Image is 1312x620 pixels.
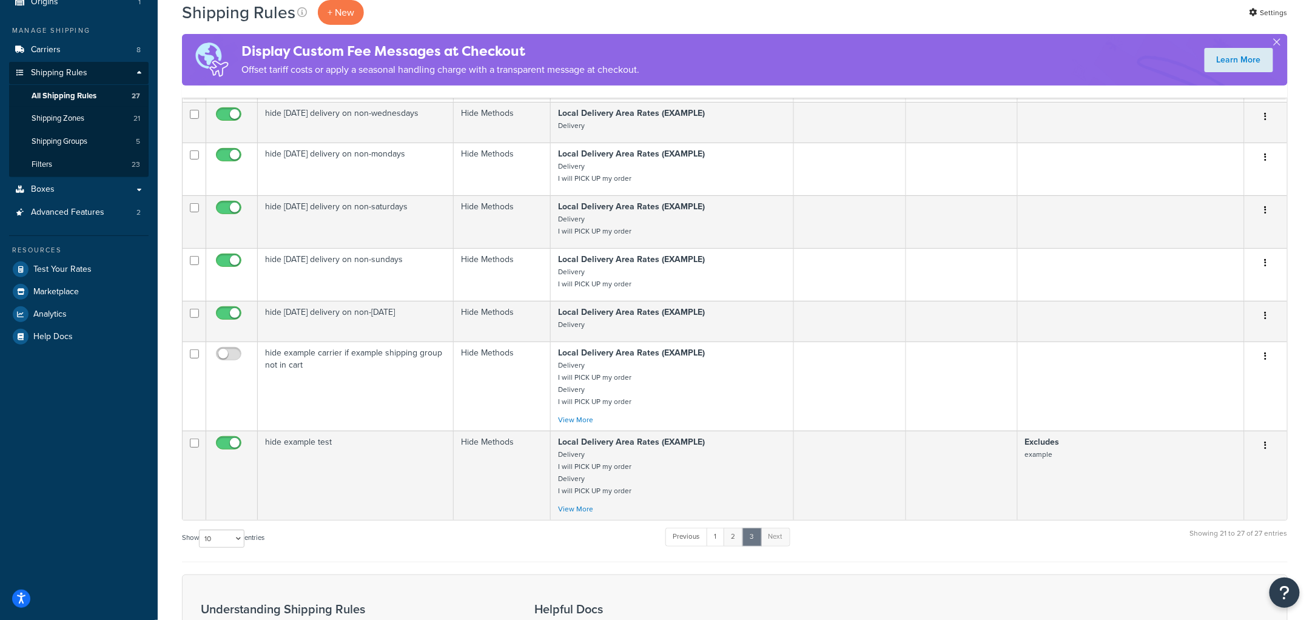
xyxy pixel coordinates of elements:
[558,253,705,266] strong: Local Delivery Area Rates (EXAMPLE)
[31,68,87,78] span: Shipping Rules
[31,45,61,55] span: Carriers
[558,266,631,289] small: Delivery I will PICK UP my order
[1205,48,1273,72] a: Learn More
[9,130,149,153] a: Shipping Groups 5
[454,143,551,195] td: Hide Methods
[9,39,149,61] li: Carriers
[454,102,551,143] td: Hide Methods
[136,45,141,55] span: 8
[558,436,705,448] strong: Local Delivery Area Rates (EXAMPLE)
[454,195,551,248] td: Hide Methods
[558,120,585,131] small: Delivery
[1250,4,1288,21] a: Settings
[558,414,593,425] a: View More
[9,39,149,61] a: Carriers 8
[9,258,149,280] a: Test Your Rates
[33,309,67,320] span: Analytics
[558,319,585,330] small: Delivery
[558,147,705,160] strong: Local Delivery Area Rates (EXAMPLE)
[201,602,504,616] h3: Understanding Shipping Rules
[258,248,454,301] td: hide [DATE] delivery on non-sundays
[9,153,149,176] a: Filters 23
[199,530,244,548] select: Showentries
[182,530,264,548] label: Show entries
[133,113,140,124] span: 21
[9,107,149,130] li: Shipping Zones
[241,61,639,78] p: Offset tariff costs or apply a seasonal handling charge with a transparent message at checkout.
[454,248,551,301] td: Hide Methods
[132,91,140,101] span: 27
[558,346,705,359] strong: Local Delivery Area Rates (EXAMPLE)
[665,528,708,546] a: Previous
[1025,436,1060,448] strong: Excludes
[32,113,84,124] span: Shipping Zones
[9,201,149,224] a: Advanced Features 2
[33,265,92,275] span: Test Your Rates
[136,207,141,218] span: 2
[258,431,454,520] td: hide example test
[9,303,149,325] a: Analytics
[9,62,149,177] li: Shipping Rules
[9,178,149,201] a: Boxes
[761,528,790,546] a: Next
[9,326,149,348] a: Help Docs
[136,136,140,147] span: 5
[558,200,705,213] strong: Local Delivery Area Rates (EXAMPLE)
[534,602,733,616] h3: Helpful Docs
[32,91,96,101] span: All Shipping Rules
[33,332,73,342] span: Help Docs
[182,1,295,24] h1: Shipping Rules
[454,301,551,342] td: Hide Methods
[132,160,140,170] span: 23
[9,62,149,84] a: Shipping Rules
[9,201,149,224] li: Advanced Features
[32,160,52,170] span: Filters
[724,528,744,546] a: 2
[558,214,631,237] small: Delivery I will PICK UP my order
[558,161,631,184] small: Delivery I will PICK UP my order
[31,207,104,218] span: Advanced Features
[258,143,454,195] td: hide [DATE] delivery on non-mondays
[558,306,705,318] strong: Local Delivery Area Rates (EXAMPLE)
[1190,527,1288,553] div: Showing 21 to 27 of 27 entries
[707,528,725,546] a: 1
[558,360,631,407] small: Delivery I will PICK UP my order Delivery I will PICK UP my order
[258,342,454,431] td: hide example carrier if example shipping group not in cart
[558,107,705,120] strong: Local Delivery Area Rates (EXAMPLE)
[182,34,241,86] img: duties-banner-06bc72dcb5fe05cb3f9472aba00be2ae8eb53ab6f0d8bb03d382ba314ac3c341.png
[258,102,454,143] td: hide [DATE] delivery on non-wednesdays
[1270,578,1300,608] button: Open Resource Center
[558,504,593,514] a: View More
[9,130,149,153] li: Shipping Groups
[9,25,149,36] div: Manage Shipping
[558,449,631,496] small: Delivery I will PICK UP my order Delivery I will PICK UP my order
[9,85,149,107] li: All Shipping Rules
[9,107,149,130] a: Shipping Zones 21
[241,41,639,61] h4: Display Custom Fee Messages at Checkout
[9,245,149,255] div: Resources
[33,287,79,297] span: Marketplace
[9,85,149,107] a: All Shipping Rules 27
[454,431,551,520] td: Hide Methods
[9,281,149,303] a: Marketplace
[31,184,55,195] span: Boxes
[32,136,87,147] span: Shipping Groups
[1025,449,1053,460] small: example
[258,301,454,342] td: hide [DATE] delivery on non-[DATE]
[258,195,454,248] td: hide [DATE] delivery on non-saturdays
[9,153,149,176] li: Filters
[742,528,762,546] a: 3
[454,342,551,431] td: Hide Methods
